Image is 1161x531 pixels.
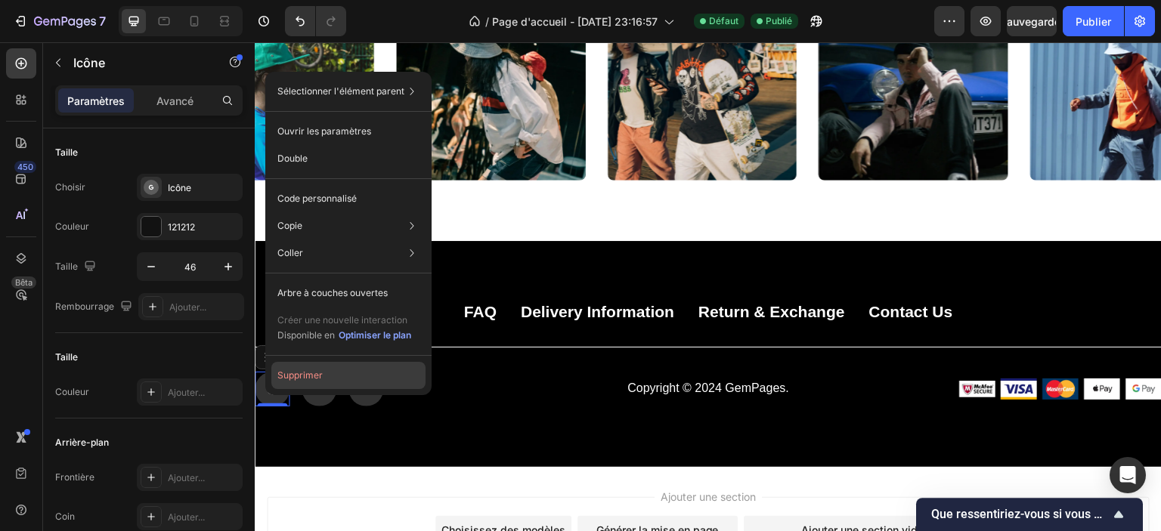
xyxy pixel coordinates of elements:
[55,386,89,397] font: Couleur
[704,336,741,357] img: gempages_585287611619213970-ada5b248-9c14-4cc4-808b-1ac0fdcfdeda.webp
[15,277,33,288] font: Bêta
[277,153,308,164] font: Double
[169,301,206,313] font: Ajouter...
[271,362,426,389] button: Supprimer
[342,481,464,494] font: Générer la mise en page
[277,329,335,341] font: Disponible en
[99,14,106,29] font: 7
[55,437,109,448] font: Arrière-plan
[931,505,1128,523] button: Afficher l'enquête - Que ressentiriez-vous si vous ne pouviez plus utiliser GemPages ?
[277,85,404,97] font: Sélectionner l'élément parent
[168,221,195,233] font: 121212
[168,472,205,483] font: Ajouter...
[406,448,501,461] font: Ajouter une section
[73,55,105,70] font: Icône
[168,511,205,523] font: Ajouter...
[339,329,411,341] font: Optimiser le plan
[266,259,420,279] a: Delivery Information
[55,301,114,312] font: Rembourrage
[746,336,782,357] img: gempages_585287611619213970-3d2c63c6-2f95-4d0d-aab6-a18eb980d8e2.webp
[55,471,94,483] font: Frontière
[306,338,602,354] p: Copyright © 2024 GemPages.
[277,193,357,204] font: Code personnalisé
[277,287,388,298] font: Arbre à couches ouvertes
[209,259,242,279] a: FAQ
[55,511,75,522] font: Coin
[829,336,865,357] img: gempages_585287611619213970-287ae0a8-afd3-4098-a423-74020aa46acc.webp
[931,508,1110,522] span: How would you feel if you could no longer use GemPages?
[285,6,346,36] div: Annuler/Rétablir
[6,6,113,36] button: 7
[168,182,191,193] font: Icône
[55,261,78,272] font: Taille
[55,147,78,158] font: Taille
[277,220,302,231] font: Copie
[156,94,193,107] font: Avancé
[871,336,907,357] img: gempages_585287611619213970-a4893998-0d83-4b14-b159-19c7a2edb341.webp
[788,336,824,357] img: gempages_585287611619213970-b69d41f6-1b03-4899-b803-1489b0156b07.webp
[1000,15,1064,28] font: Sauvegarder
[546,481,669,494] font: Ajouter une section vide
[444,259,590,279] a: Return & Exchange
[73,54,202,72] p: Icône
[709,15,738,26] font: Défaut
[168,387,205,398] font: Ajouter...
[277,247,303,258] font: Coller
[277,369,323,381] font: Supprimer
[55,351,78,363] font: Taille
[338,328,412,343] button: Optimiser le plan
[766,15,792,26] font: Publié
[485,15,489,28] font: /
[1076,15,1111,28] font: Publier
[277,125,371,137] font: Ouvrir les paramètres
[1110,457,1146,493] div: Ouvrir Intercom Messenger
[55,181,85,193] font: Choisir
[1007,6,1057,36] button: Sauvegarder
[55,221,89,232] font: Couleur
[67,94,125,107] font: Paramètres
[492,15,658,28] font: Page d'accueil - [DATE] 23:16:57
[255,42,1161,531] iframe: Zone de conception
[17,162,33,172] font: 450
[187,481,311,494] font: Choisissez des modèles
[277,314,407,326] font: Créer une nouvelle interaction
[615,259,698,279] a: Contact Us
[1063,6,1124,36] button: Publier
